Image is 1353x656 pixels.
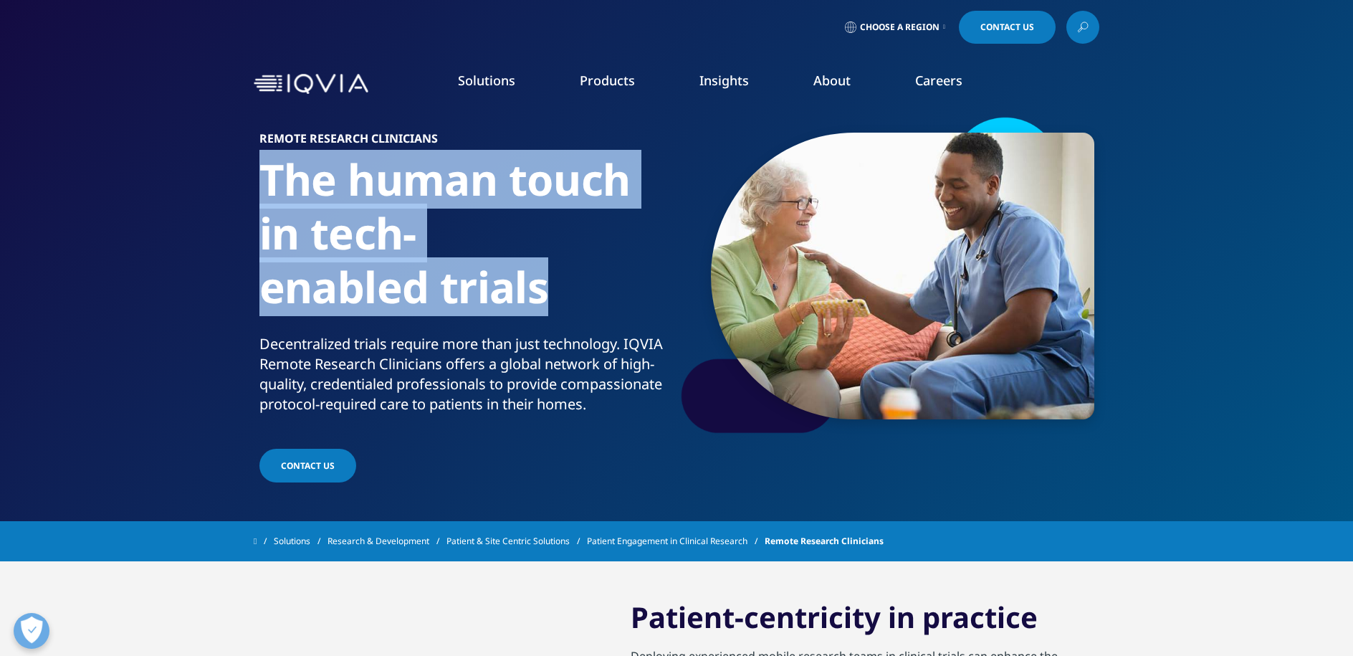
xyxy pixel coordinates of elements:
[711,133,1094,419] img: 260_nurse-and-patient-using-cell-phone.jpg
[915,72,962,89] a: Careers
[813,72,851,89] a: About
[580,72,635,89] a: Products
[980,23,1034,32] span: Contact Us
[328,528,446,554] a: Research & Development
[254,74,368,95] img: IQVIA Healthcare Information Technology and Pharma Clinical Research Company
[374,50,1099,118] nav: Primary
[259,153,671,334] h1: The human touch in tech-enabled trials
[274,528,328,554] a: Solutions
[259,133,671,153] h6: Remote Research Clinicians
[587,528,765,554] a: Patient Engagement in Clinical Research
[959,11,1056,44] a: Contact Us
[281,460,335,472] span: Contact us
[631,597,1038,647] h2: Patient-centricity in practice
[259,449,356,483] a: Contact us
[259,334,671,423] p: Decentralized trials require more than just technology. IQVIA Remote Research Clinicians offers a...
[765,528,884,554] span: Remote Research Clinicians
[446,528,587,554] a: Patient & Site Centric Solutions
[14,613,49,649] button: Open Preferences
[699,72,749,89] a: Insights
[458,72,515,89] a: Solutions
[860,22,940,33] span: Choose a Region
